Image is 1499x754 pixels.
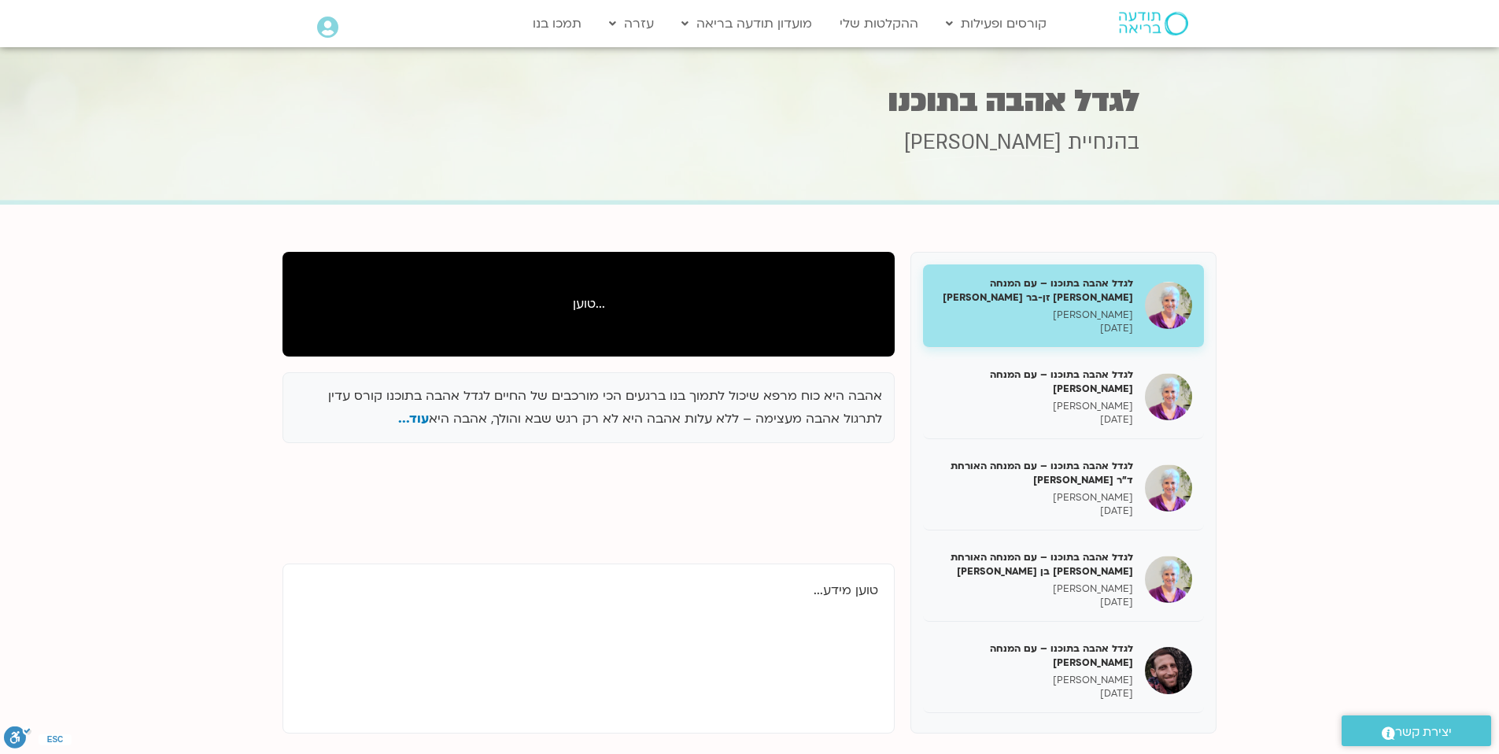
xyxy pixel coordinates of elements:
a: ההקלטות שלי [832,9,926,39]
p: [PERSON_NAME] [935,582,1133,596]
img: לגדל אהבה בתוכנו – עם המנחה האורחת שאנייה כהן בן חיים [1145,556,1192,603]
h5: לגדל אהבה בתוכנו – עם המנחה [PERSON_NAME] [935,368,1133,396]
a: קורסים ופעילות [938,9,1054,39]
span: יצירת קשר [1395,722,1452,743]
p: [DATE] [935,413,1133,427]
img: תודעה בריאה [1119,12,1188,35]
h5: לגדל אהבה בתוכנו – עם המנחה [PERSON_NAME] [935,641,1133,670]
p: [PERSON_NAME] [935,400,1133,413]
p: [DATE] [935,322,1133,335]
p: [PERSON_NAME] [935,674,1133,687]
p: [DATE] [935,687,1133,700]
p: [PERSON_NAME] [935,491,1133,505]
h5: לגדל אהבה בתוכנו – עם המנחה האורחת ד"ר [PERSON_NAME] [935,459,1133,487]
p: טוען מידע... [299,580,878,601]
img: לגדל אהבה בתוכנו – עם המנחה האורח ענבר בר קמה [1145,373,1192,420]
img: לגדל אהבה בתוכנו – עם המנחה האורחת ד"ר נועה אלבלדה [1145,464,1192,512]
h5: לגדל אהבה בתוכנו – עם המנחה האורחת [PERSON_NAME] בן [PERSON_NAME] [935,550,1133,578]
img: לגדל אהבה בתוכנו – עם המנחה האורחת צילה זן-בר צור [1145,282,1192,329]
h1: לגדל אהבה בתוכנו [360,86,1139,116]
p: [DATE] [935,596,1133,609]
span: בהנחיית [1068,128,1139,157]
a: תמכו בנו [525,9,589,39]
p: [DATE] [935,505,1133,518]
p: אהבה היא כוח מרפא שיכול לתמוך בנו ברגעים הכי מורכבים של החיים לגדל אהבה בתוכנו קורס עדין לתרגול א... [295,385,882,431]
a: עזרה [601,9,662,39]
a: מועדון תודעה בריאה [674,9,820,39]
img: לגדל אהבה בתוכנו – עם המנחה האורח בן קמינסקי [1145,647,1192,694]
h5: לגדל אהבה בתוכנו – עם המנחה [PERSON_NAME] זן-בר [PERSON_NAME] [935,276,1133,305]
a: יצירת קשר [1342,715,1491,746]
p: [PERSON_NAME] [935,309,1133,322]
span: עוד... [398,410,429,427]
